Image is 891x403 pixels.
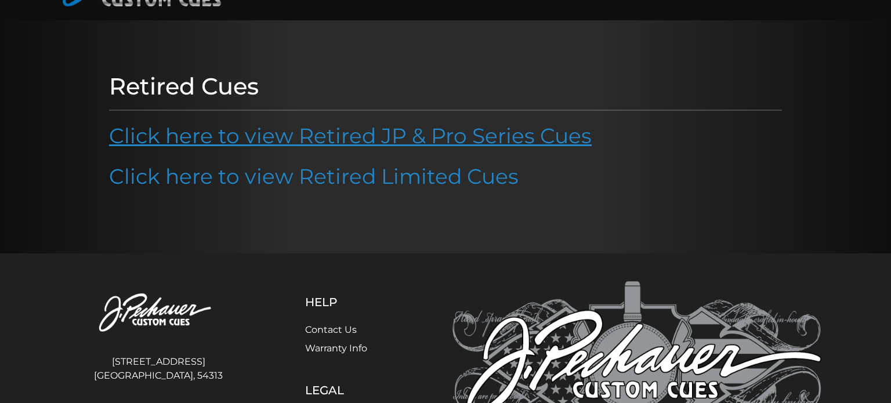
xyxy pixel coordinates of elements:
[70,350,247,387] address: [STREET_ADDRESS] [GEOGRAPHIC_DATA], 54313
[109,72,782,100] h1: Retired Cues
[109,164,519,189] a: Click here to view Retired Limited Cues
[70,281,247,346] img: Pechauer Custom Cues
[305,343,367,354] a: Warranty Info
[109,123,592,148] a: Click here to view Retired JP & Pro Series Cues
[305,295,395,309] h5: Help
[305,324,357,335] a: Contact Us
[305,383,395,397] h5: Legal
